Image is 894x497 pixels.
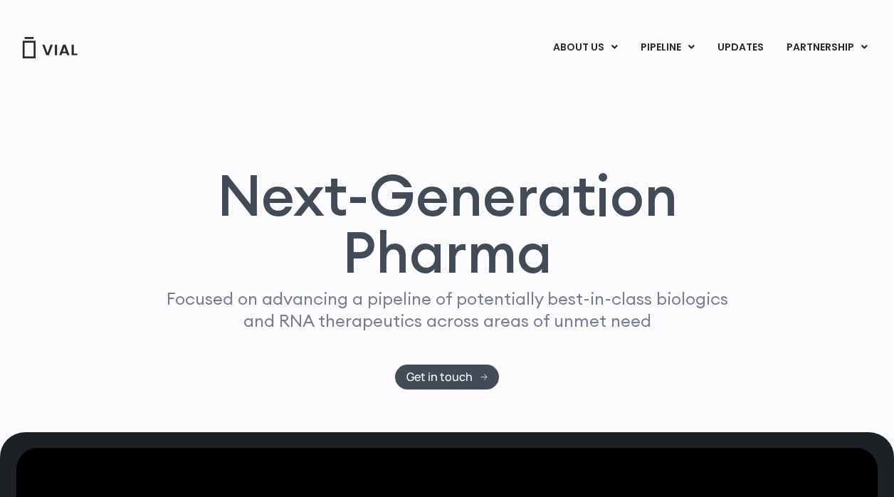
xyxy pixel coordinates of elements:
[775,36,879,60] a: PARTNERSHIPMenu Toggle
[395,365,500,389] a: Get in touch
[21,37,78,58] img: Vial Logo
[706,36,774,60] a: UPDATES
[629,36,705,60] a: PIPELINEMenu Toggle
[160,288,734,332] p: Focused on advancing a pipeline of potentially best-in-class biologics and RNA therapeutics acros...
[542,36,629,60] a: ABOUT USMenu Toggle
[406,372,473,382] span: Get in touch
[139,167,755,281] h1: Next-Generation Pharma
